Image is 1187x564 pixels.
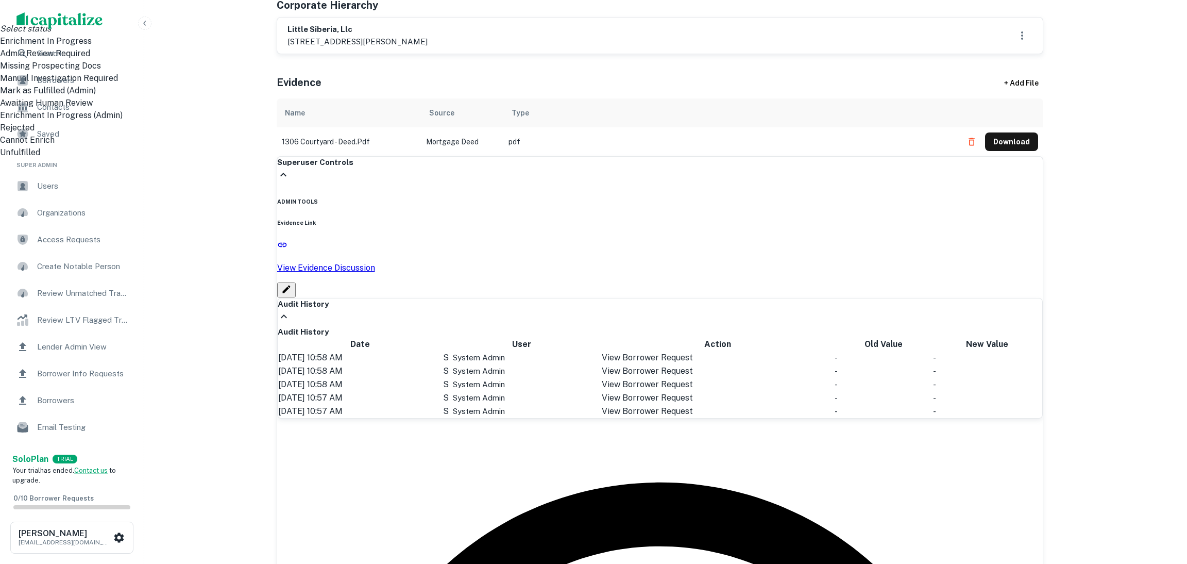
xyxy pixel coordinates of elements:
td: 1306 courtyard - deed.pdf [277,127,421,156]
p: System Admin [453,392,505,404]
h6: Audit History [278,326,1042,338]
strong: Solo Plan [12,454,48,464]
td: View Borrower Request [601,351,834,364]
button: Download [985,132,1038,151]
span: Search [37,47,129,60]
td: [DATE] 10:58 AM [278,378,443,391]
th: Date [278,338,443,351]
span: Borrowers [37,74,129,87]
td: - [834,378,933,391]
span: Your trial has ended. to upgrade. [12,467,116,485]
td: - [834,364,933,378]
td: View Borrower Request [601,378,834,391]
td: View Borrower Request [601,405,834,418]
td: View Borrower Request [601,364,834,378]
td: Mortgage Deed [421,127,503,156]
div: S [443,352,449,364]
p: System Admin [453,352,505,364]
span: Contacts [37,101,129,113]
td: - [834,351,933,364]
span: Email Testing [37,421,129,434]
p: [EMAIL_ADDRESS][DOMAIN_NAME] [19,538,111,547]
span: Borrower Info Requests [37,368,129,380]
p: View Evidence Discussion [277,262,1043,274]
div: Source [429,107,454,119]
td: - [932,391,1042,405]
div: S [443,405,449,418]
h6: ADMIN TOOLS [277,197,1043,206]
span: Create Notable Person [37,260,129,273]
td: - [834,405,933,418]
td: View Borrower Request [601,391,834,405]
td: - [932,351,1042,364]
div: TRIAL [53,455,77,463]
div: Type [512,107,529,119]
td: [DATE] 10:58 AM [278,351,443,364]
td: [DATE] 10:57 AM [278,391,443,405]
td: - [932,364,1042,378]
span: Review LTV Flagged Transactions [37,314,129,326]
span: Lender Admin View [37,341,129,353]
th: Action [601,338,834,351]
div: + Add File [986,74,1058,92]
th: New Value [932,338,1042,351]
h6: Evidence Link [277,219,1043,227]
span: 0 / 10 Borrower Requests [13,494,94,502]
a: Contact us [74,467,108,474]
h6: little siberia, llc [287,24,428,36]
span: Access Requests [37,234,129,246]
li: Super Admin [8,148,135,174]
h5: Evidence [277,75,321,90]
td: - [932,378,1042,391]
p: System Admin [453,365,505,377]
div: S [443,365,449,377]
div: S [443,378,449,391]
div: S [443,392,449,404]
img: capitalize-logo.png [16,12,103,29]
span: Borrowers [37,394,129,407]
p: [STREET_ADDRESS][PERSON_NAME] [287,36,428,48]
span: Organizations [37,207,129,219]
td: - [834,391,933,405]
td: - [932,405,1042,418]
th: Old Value [834,338,933,351]
span: Saved [37,128,129,140]
td: [DATE] 10:58 AM [278,364,443,378]
p: System Admin [453,378,505,391]
button: Delete file [962,134,981,150]
td: [DATE] 10:57 AM [278,405,443,418]
h6: Audit History [278,298,1042,310]
span: Users [37,180,129,192]
div: scrollable content [277,98,1043,156]
h6: [PERSON_NAME] [19,529,111,538]
span: Review Unmatched Transactions [37,287,129,300]
iframe: Chat Widget [1135,482,1187,531]
p: System Admin [453,405,505,418]
button: Edit Slack Link [277,283,296,297]
h6: Superuser Controls [277,157,1043,169]
div: Name [285,107,305,119]
th: User [443,338,601,351]
td: pdf [503,127,957,156]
